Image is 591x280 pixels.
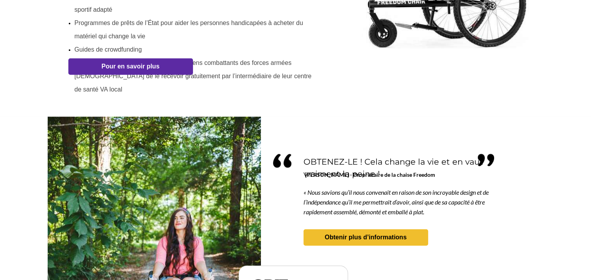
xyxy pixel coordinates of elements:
input: Obtenir plus d’informations [21,197,102,212]
span: Guides de crowdfunding [75,46,142,53]
span: « Nous savions qu’il nous convenait en raison de son incroyable design et de l’indépendance qu’il... [304,188,489,215]
span: Programmes de prêts de l’État pour aider les personnes handicapées à acheter du matériel qui chan... [75,20,303,39]
strong: Pour en savoir plus [102,63,159,70]
span: Un contrat avec le VA, qui permet aux anciens combattants des forces armées [DEMOGRAPHIC_DATA] de... [75,59,312,93]
a: Obtenir plus d’informations [304,229,428,246]
a: Pour en savoir plus [68,58,193,75]
span: [PERSON_NAME] - Propriétaire de la chaise Freedom [305,171,435,178]
span: OBTENEZ-LE ! Cela change la vie et en vaut vraiment la peine ! [304,157,483,179]
strong: Obtenir plus d’informations [325,234,407,241]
